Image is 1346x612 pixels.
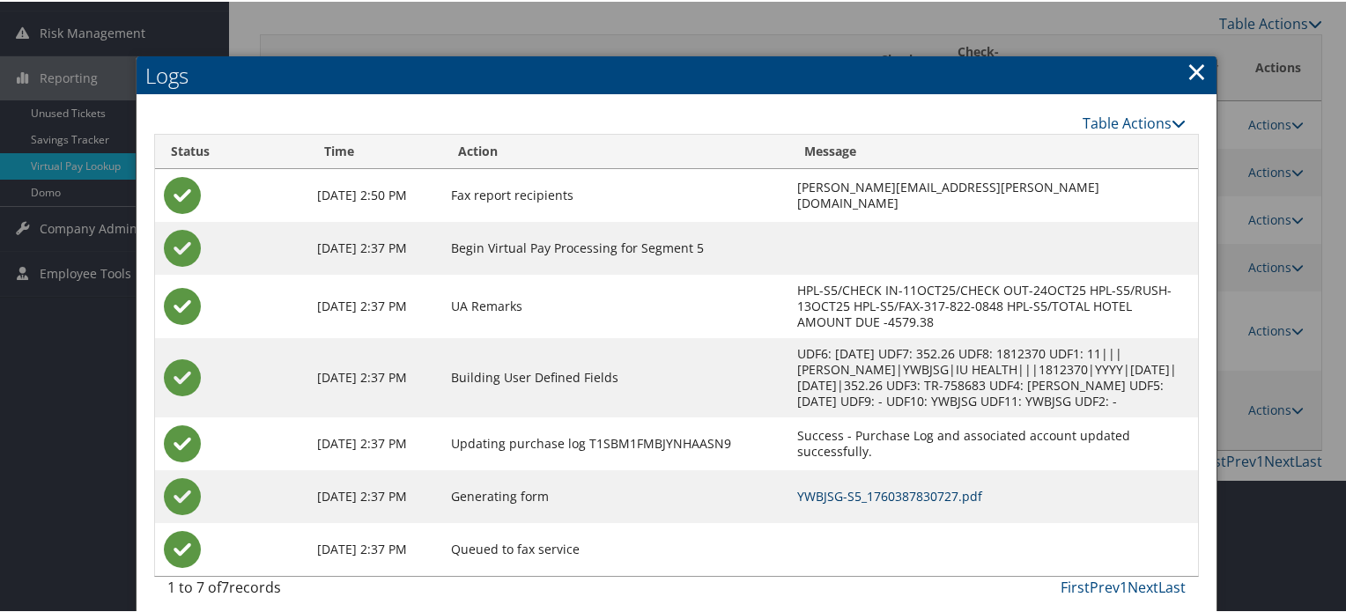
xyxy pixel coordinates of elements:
[788,273,1198,336] td: HPL-S5/CHECK IN-11OCT25/CHECK OUT-24OCT25 HPL-S5/RUSH-13OCT25 HPL-S5/FAX-317-822-0848 HPL-S5/TOTA...
[797,486,982,503] a: YWBJSG-S5_1760387830727.pdf
[308,416,442,468] td: [DATE] 2:37 PM
[1187,52,1207,87] a: Close
[1120,576,1128,595] a: 1
[788,167,1198,220] td: [PERSON_NAME][EMAIL_ADDRESS][PERSON_NAME][DOMAIN_NAME]
[308,336,442,416] td: [DATE] 2:37 PM
[442,273,788,336] td: UA Remarks
[1083,112,1186,131] a: Table Actions
[788,416,1198,468] td: Success - Purchase Log and associated account updated successfully.
[442,167,788,220] td: Fax report recipients
[308,521,442,574] td: [DATE] 2:37 PM
[442,133,788,167] th: Action: activate to sort column ascending
[1061,576,1090,595] a: First
[167,575,403,605] div: 1 to 7 of records
[308,133,442,167] th: Time: activate to sort column ascending
[221,576,229,595] span: 7
[442,220,788,273] td: Begin Virtual Pay Processing for Segment 5
[1158,576,1186,595] a: Last
[137,55,1217,93] h2: Logs
[788,336,1198,416] td: UDF6: [DATE] UDF7: 352.26 UDF8: 1812370 UDF1: 11|||[PERSON_NAME]|YWBJSG|IU HEALTH|||1812370|YYYY|...
[308,468,442,521] td: [DATE] 2:37 PM
[308,220,442,273] td: [DATE] 2:37 PM
[308,167,442,220] td: [DATE] 2:50 PM
[442,336,788,416] td: Building User Defined Fields
[442,468,788,521] td: Generating form
[788,133,1198,167] th: Message: activate to sort column ascending
[442,521,788,574] td: Queued to fax service
[308,273,442,336] td: [DATE] 2:37 PM
[1128,576,1158,595] a: Next
[442,416,788,468] td: Updating purchase log T1SBM1FMBJYNHAASN9
[1090,576,1120,595] a: Prev
[155,133,308,167] th: Status: activate to sort column ascending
